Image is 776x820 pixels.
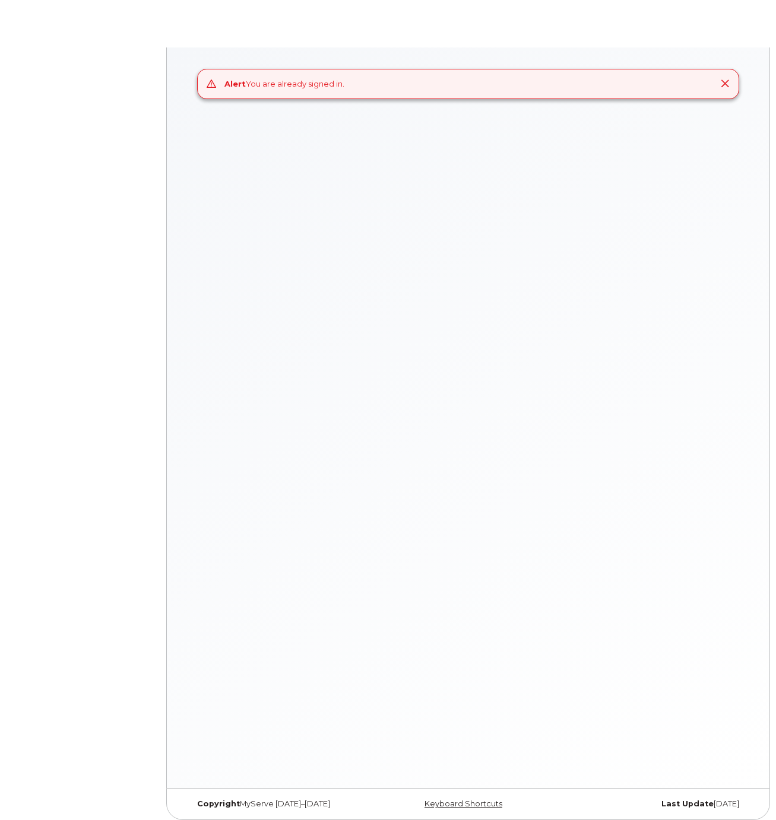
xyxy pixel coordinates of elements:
[425,799,502,808] a: Keyboard Shortcuts
[188,799,375,809] div: MyServe [DATE]–[DATE]
[224,79,246,88] strong: Alert
[197,799,240,808] strong: Copyright
[562,799,748,809] div: [DATE]
[224,78,344,90] div: You are already signed in.
[661,799,714,808] strong: Last Update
